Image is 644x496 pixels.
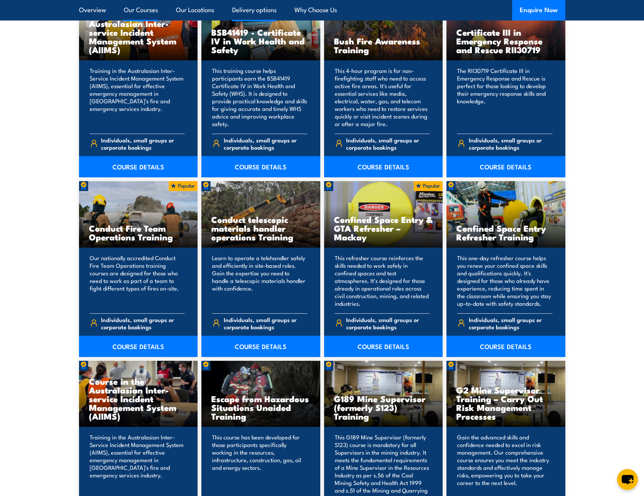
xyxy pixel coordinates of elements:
[212,67,307,128] p: This training course helps participants earn the BSB41419 Certificate IV in Work Health and Safet...
[101,316,185,330] span: Individuals, small groups or corporate bookings
[456,224,555,241] h3: Confined Space Entry Refresher Training
[335,67,430,128] p: This 4-hour program is for non-firefighting staff who need to access active fire areas. It's usef...
[324,156,443,177] a: COURSE DETAILS
[101,136,185,151] span: Individuals, small groups or corporate bookings
[201,156,320,177] a: COURSE DETAILS
[90,67,185,128] p: Training in the Australasian Inter-Service Incident Management System (AIIMS), essential for effe...
[456,385,555,420] h3: G2 Mine Supervisor Training – Carry Out Risk Management Processes
[211,28,310,54] h3: BSB41419 - Certificate IV in Work Health and Safety
[346,136,430,151] span: Individuals, small groups or corporate bookings
[89,10,188,54] h3: Awareness of the Australasian Inter-service Incident Management System (AIIMS)
[89,377,188,420] h3: Course in the Australasian Inter-service Incident Management System (AIIMS)
[617,469,638,490] button: chat-button
[211,215,310,241] h3: Conduct telescopic materials handler operations Training
[324,336,443,357] a: COURSE DETAILS
[446,336,565,357] a: COURSE DETAILS
[334,394,433,420] h3: G189 Mine Supervisor (formerly S123) Training
[456,28,555,54] h3: Certificate III in Emergency Response and Rescue RII30719
[224,316,307,330] span: Individuals, small groups or corporate bookings
[457,254,552,307] p: This one-day refresher course helps you renew your confined space skills and qualifications quick...
[79,156,198,177] a: COURSE DETAILS
[212,254,307,307] p: Learn to operate a telehandler safely and efficiently in site-based roles. Gain the expertise you...
[89,224,188,241] h3: Conduct Fire Team Operations Training
[334,36,433,54] h3: Bush Fire Awareness Training
[79,336,198,357] a: COURSE DETAILS
[469,316,552,330] span: Individuals, small groups or corporate bookings
[201,336,320,357] a: COURSE DETAILS
[211,394,310,420] h3: Escape from Hazardous Situations Unaided Training
[224,136,307,151] span: Individuals, small groups or corporate bookings
[335,254,430,307] p: This refresher course reinforces the skills needed to work safely in confined spaces and test atm...
[446,156,565,177] a: COURSE DETAILS
[90,254,185,307] p: Our nationally accredited Conduct Fire Team Operations training courses are designed for those wh...
[469,136,552,151] span: Individuals, small groups or corporate bookings
[334,215,433,241] h3: Confined Space Entry & GTA Refresher – Mackay
[346,316,430,330] span: Individuals, small groups or corporate bookings
[457,67,552,128] p: The RII30719 Certificate III in Emergency Response and Rescue is perfect for those looking to dev...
